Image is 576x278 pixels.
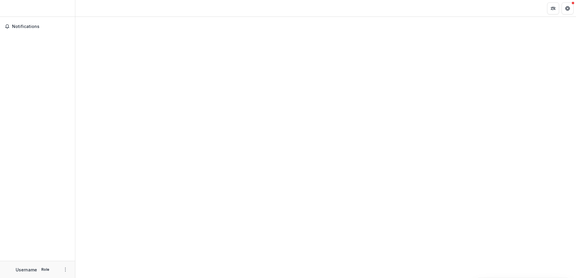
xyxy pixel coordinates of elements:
[16,267,37,273] p: Username
[547,2,559,14] button: Partners
[39,267,51,272] p: Role
[12,24,70,29] span: Notifications
[62,266,69,273] button: More
[562,2,574,14] button: Get Help
[2,22,73,31] button: Notifications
